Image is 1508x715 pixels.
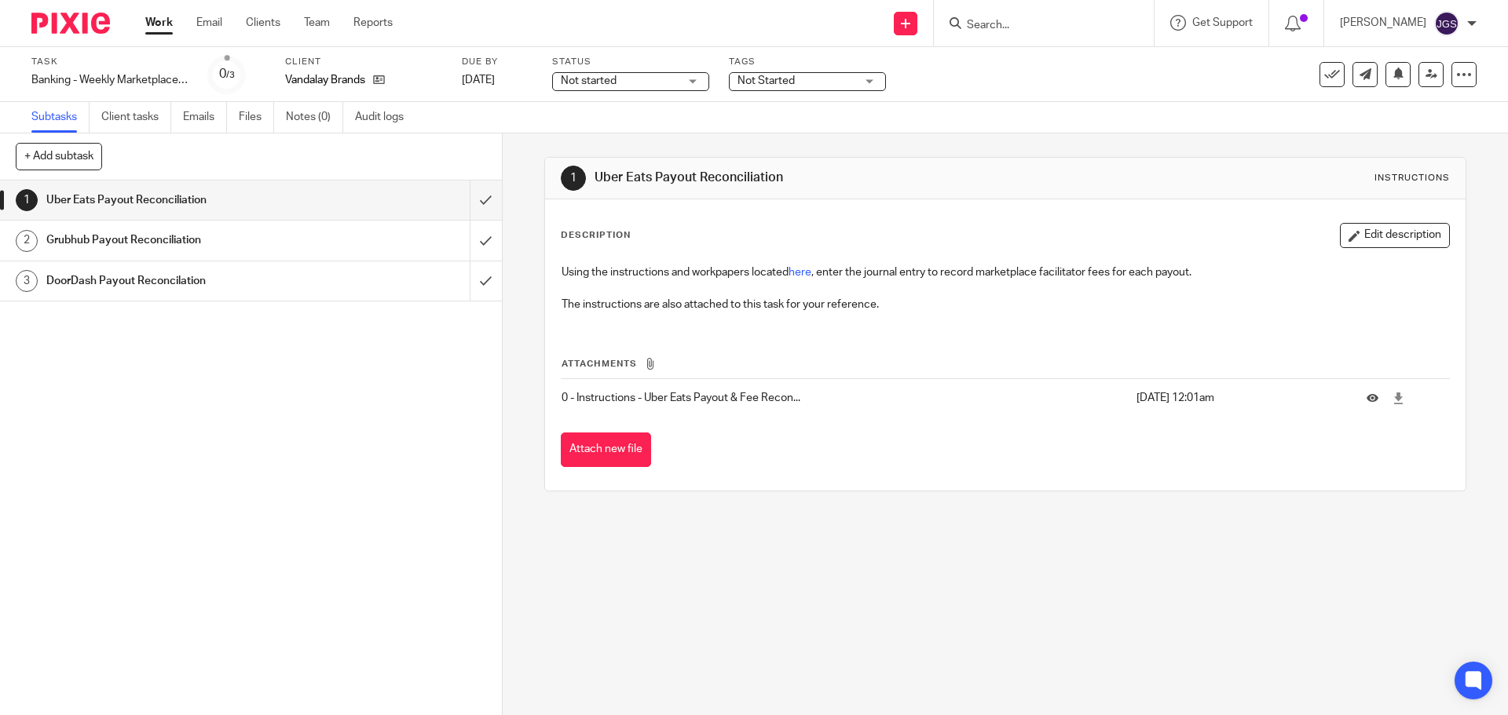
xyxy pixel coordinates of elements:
[1340,223,1450,248] button: Edit description
[46,188,318,212] h1: Uber Eats Payout Reconciliation
[285,72,365,88] p: Vandalay Brands
[561,229,631,242] p: Description
[16,143,102,170] button: + Add subtask
[789,267,811,278] a: here
[561,75,617,86] span: Not started
[246,15,280,31] a: Clients
[1192,17,1253,28] span: Get Support
[183,102,227,133] a: Emails
[562,359,637,368] span: Attachments
[239,102,274,133] a: Files
[16,189,38,211] div: 1
[286,102,343,133] a: Notes (0)
[16,270,38,292] div: 3
[31,13,110,34] img: Pixie
[196,15,222,31] a: Email
[31,72,188,88] div: Banking - Weekly Marketplace Facilitator Payout Reconciliations ([GEOGRAPHIC_DATA])
[285,56,442,68] label: Client
[595,170,1039,186] h1: Uber Eats Payout Reconciliation
[1434,11,1459,36] img: svg%3E
[46,228,318,252] h1: Grubhub Payout Reconciliation
[31,102,90,133] a: Subtasks
[1393,390,1404,406] a: Download
[304,15,330,31] a: Team
[1340,15,1426,31] p: [PERSON_NAME]
[31,56,188,68] label: Task
[1136,390,1343,406] p: [DATE] 12:01am
[145,15,173,31] a: Work
[729,56,886,68] label: Tags
[1374,172,1450,184] div: Instructions
[738,75,795,86] span: Not Started
[353,15,393,31] a: Reports
[562,390,1128,406] p: 0 - Instructions - Uber Eats Payout & Fee Recon...
[355,102,415,133] a: Audit logs
[552,56,709,68] label: Status
[965,19,1107,33] input: Search
[16,230,38,252] div: 2
[462,75,495,86] span: [DATE]
[561,432,651,468] button: Attach new file
[219,65,235,83] div: 0
[101,102,171,133] a: Client tasks
[31,72,188,88] div: Banking - Weekly Marketplace Facilitator Payout Reconciliations (VAN)
[562,264,1448,280] p: Using the instructions and workpapers located , enter the journal entry to record marketplace fac...
[562,297,1448,312] p: The instructions are also attached to this task for your reference.
[226,71,235,79] small: /3
[46,269,318,293] h1: DoorDash Payout Reconcilation
[561,166,586,191] div: 1
[462,56,533,68] label: Due by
